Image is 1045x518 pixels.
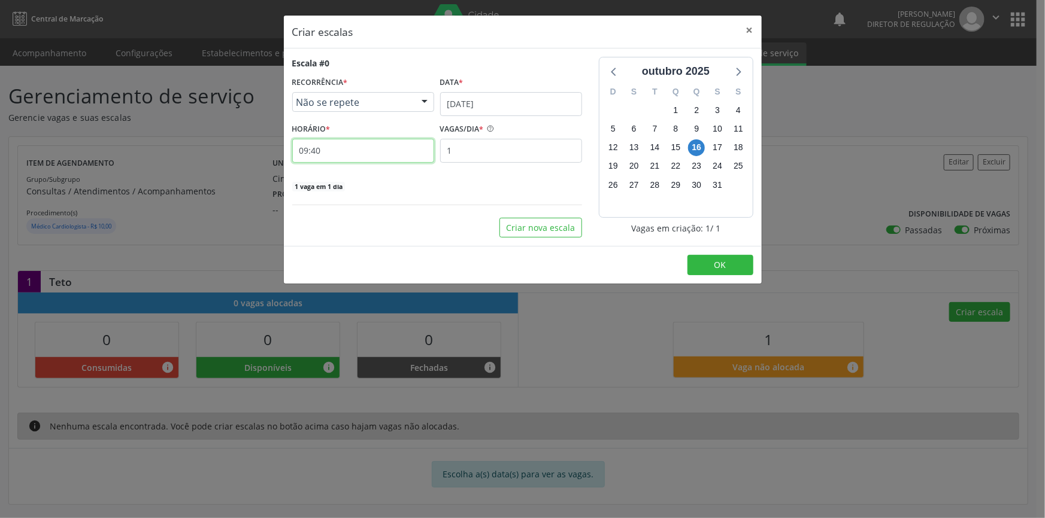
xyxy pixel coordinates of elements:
[626,139,643,156] span: segunda-feira, 13 de outubro de 2025
[687,255,753,275] button: OK
[688,158,705,175] span: quinta-feira, 23 de outubro de 2025
[292,120,331,139] label: HORÁRIO
[730,158,747,175] span: sábado, 25 de outubro de 2025
[605,139,622,156] span: domingo, 12 de outubro de 2025
[710,222,720,234] span: / 1
[688,102,705,118] span: quinta-feira, 2 de outubro de 2025
[730,121,747,138] span: sábado, 11 de outubro de 2025
[644,83,665,101] div: T
[440,74,464,92] label: Data
[605,121,622,138] span: domingo, 5 de outubro de 2025
[292,139,434,163] input: 00:00
[296,96,410,108] span: Não se repete
[667,102,684,118] span: quarta-feira, 1 de outubro de 2025
[605,158,622,175] span: domingo, 19 de outubro de 2025
[709,139,726,156] span: sexta-feira, 17 de outubro de 2025
[440,92,582,116] input: Selecione uma data
[714,259,726,270] span: OK
[484,120,495,133] ion-icon: help circle outline
[626,158,643,175] span: segunda-feira, 20 de outubro de 2025
[603,83,624,101] div: D
[626,176,643,193] span: segunda-feira, 27 de outubro de 2025
[728,83,749,101] div: S
[709,176,726,193] span: sexta-feira, 31 de outubro de 2025
[499,218,582,238] button: Criar nova escala
[292,57,330,69] div: Escala #0
[688,176,705,193] span: quinta-feira, 30 de outubro de 2025
[667,139,684,156] span: quarta-feira, 15 de outubro de 2025
[647,121,664,138] span: terça-feira, 7 de outubro de 2025
[707,83,728,101] div: S
[647,158,664,175] span: terça-feira, 21 de outubro de 2025
[647,176,664,193] span: terça-feira, 28 de outubro de 2025
[626,121,643,138] span: segunda-feira, 6 de outubro de 2025
[688,121,705,138] span: quinta-feira, 9 de outubro de 2025
[667,121,684,138] span: quarta-feira, 8 de outubro de 2025
[647,139,664,156] span: terça-feira, 14 de outubro de 2025
[292,182,345,191] span: 1 vaga em 1 dia
[667,158,684,175] span: quarta-feira, 22 de outubro de 2025
[688,139,705,156] span: quinta-feira, 16 de outubro de 2025
[599,222,753,234] div: Vagas em criação: 1
[623,83,644,101] div: S
[709,121,726,138] span: sexta-feira, 10 de outubro de 2025
[440,120,484,139] label: VAGAS/DIA
[730,102,747,118] span: sábado, 4 de outubro de 2025
[738,16,762,45] button: Close
[730,139,747,156] span: sábado, 18 de outubro de 2025
[709,158,726,175] span: sexta-feira, 24 de outubro de 2025
[292,74,348,92] label: RECORRÊNCIA
[665,83,686,101] div: Q
[605,176,622,193] span: domingo, 26 de outubro de 2025
[709,102,726,118] span: sexta-feira, 3 de outubro de 2025
[667,176,684,193] span: quarta-feira, 29 de outubro de 2025
[292,24,353,39] h5: Criar escalas
[686,83,707,101] div: Q
[637,63,714,80] div: outubro 2025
